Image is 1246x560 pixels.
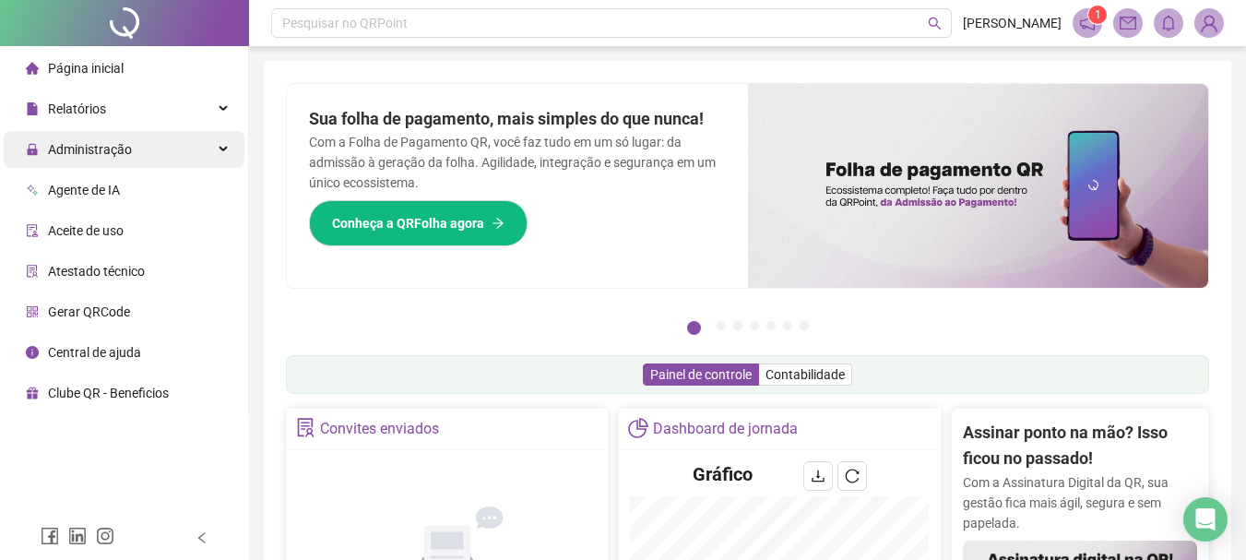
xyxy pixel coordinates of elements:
[26,346,39,359] span: info-circle
[26,265,39,278] span: solution
[196,531,208,544] span: left
[1183,497,1228,542] div: Open Intercom Messenger
[41,527,59,545] span: facebook
[26,62,39,75] span: home
[650,367,752,382] span: Painel de controle
[1088,6,1107,24] sup: 1
[748,84,1209,288] img: banner%2F8d14a306-6205-4263-8e5b-06e9a85ad873.png
[628,418,647,437] span: pie-chart
[48,345,141,360] span: Central de ajuda
[1120,15,1136,31] span: mail
[309,106,726,132] h2: Sua folha de pagamento, mais simples do que nunca!
[68,527,87,545] span: linkedin
[96,527,114,545] span: instagram
[928,17,942,30] span: search
[48,101,106,116] span: Relatórios
[783,321,792,330] button: 6
[26,102,39,115] span: file
[26,143,39,156] span: lock
[48,61,124,76] span: Página inicial
[1095,8,1101,21] span: 1
[845,469,860,483] span: reload
[320,413,439,445] div: Convites enviados
[48,386,169,400] span: Clube QR - Beneficios
[687,321,701,335] button: 1
[963,13,1062,33] span: [PERSON_NAME]
[733,321,742,330] button: 3
[332,213,484,233] span: Conheça a QRFolha agora
[48,223,124,238] span: Aceite de uso
[26,387,39,399] span: gift
[800,321,809,330] button: 7
[492,217,504,230] span: arrow-right
[1079,15,1096,31] span: notification
[717,321,726,330] button: 2
[48,183,120,197] span: Agente de IA
[1160,15,1177,31] span: bell
[48,264,145,279] span: Atestado técnico
[296,418,315,437] span: solution
[693,461,753,487] h4: Gráfico
[750,321,759,330] button: 4
[1195,9,1223,37] img: 85704
[653,413,798,445] div: Dashboard de jornada
[309,200,528,246] button: Conheça a QRFolha agora
[963,420,1197,472] h2: Assinar ponto na mão? Isso ficou no passado!
[765,367,845,382] span: Contabilidade
[48,142,132,157] span: Administração
[26,224,39,237] span: audit
[766,321,776,330] button: 5
[963,472,1197,533] p: Com a Assinatura Digital da QR, sua gestão fica mais ágil, segura e sem papelada.
[811,469,825,483] span: download
[26,305,39,318] span: qrcode
[48,304,130,319] span: Gerar QRCode
[309,132,726,193] p: Com a Folha de Pagamento QR, você faz tudo em um só lugar: da admissão à geração da folha. Agilid...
